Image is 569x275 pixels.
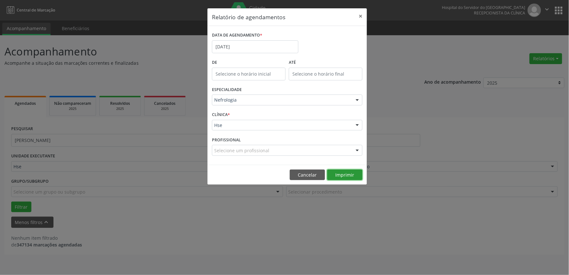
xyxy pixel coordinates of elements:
label: DATA DE AGENDAMENTO [212,30,262,40]
input: Selecione o horário final [289,68,362,80]
label: CLÍNICA [212,110,230,120]
label: ESPECIALIDADE [212,85,242,95]
button: Cancelar [290,170,325,180]
input: Selecione o horário inicial [212,68,286,80]
button: Imprimir [327,170,362,180]
span: Hse [214,122,349,129]
input: Selecione uma data ou intervalo [212,40,298,53]
button: Close [354,8,367,24]
h5: Relatório de agendamentos [212,13,285,21]
label: ATÉ [289,58,362,68]
span: Selecione um profissional [214,147,269,154]
label: PROFISSIONAL [212,135,241,145]
label: De [212,58,286,68]
span: Nefrologia [214,97,349,103]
